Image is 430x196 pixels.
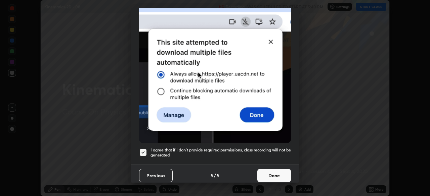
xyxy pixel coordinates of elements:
button: Previous [139,169,173,182]
h4: 5 [217,172,219,179]
button: Done [257,169,291,182]
h4: / [214,172,216,179]
h4: 5 [211,172,213,179]
h5: I agree that if I don't provide required permissions, class recording will not be generated [150,147,291,158]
